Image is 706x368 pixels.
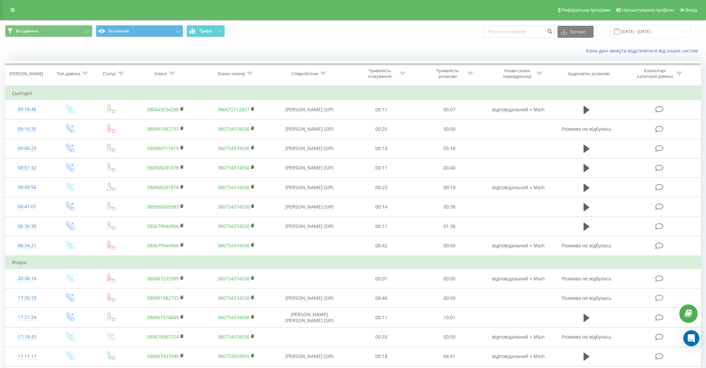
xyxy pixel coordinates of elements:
a: 380734374550 [218,164,250,171]
a: 380734374550 [218,184,250,191]
span: Розмова не відбулась [562,126,611,132]
a: 380687232999 [147,275,179,282]
span: Розмова не відбулась [562,275,611,282]
td: [PERSON_NAME] (SIP) [271,119,347,139]
a: 380734374550 [218,223,250,229]
span: Всі дзвінки [16,28,38,34]
div: 17:18:43 [12,331,42,344]
a: 380734374550 [218,314,250,321]
span: Розмова не відбулась [562,242,611,249]
a: 380734374550 [218,334,250,340]
button: Всі дзвінки [5,25,92,37]
td: відповідальний + Main [483,269,554,288]
div: Клієнт [154,71,167,77]
td: 00:00 [415,236,483,256]
td: 00:00 [415,269,483,288]
button: Графік [187,25,225,37]
a: 380443234280 [147,106,179,113]
td: [PERSON_NAME] (SIP) [271,158,347,177]
td: 00:00 [415,327,483,347]
div: Коментар/категорія дзвінка [636,68,675,79]
span: Розмова не відбулась [562,295,611,301]
td: 00:18 [347,347,415,366]
a: 380734374550 [218,242,250,249]
div: [PERSON_NAME] [9,71,43,77]
td: відповідальний + Main [483,178,554,197]
td: 00:40 [415,158,483,177]
a: 380734374550 [218,145,250,151]
div: 17:17:17 [12,350,42,363]
div: Бізнес номер [218,71,245,77]
div: Статус [103,71,116,77]
td: 00:42 [347,236,415,256]
td: 00:33 [347,327,415,347]
td: 00:14 [347,197,415,217]
td: [PERSON_NAME] (SIP) [271,197,347,217]
td: 01:36 [415,217,483,236]
div: 20:36:14 [12,272,42,285]
td: [PERSON_NAME] (SIP) [271,178,347,197]
button: Експорт [558,26,594,38]
a: 380968291878 [147,184,179,191]
span: Розмова не відбулась [562,334,611,340]
input: Пошук за номером [483,26,554,38]
div: 08:41:07 [12,200,42,213]
td: відповідальний + Main [483,327,554,347]
a: 380991082733 [147,295,179,301]
div: 09:06:29 [12,142,42,155]
td: 00:19 [415,178,483,197]
a: 380991082733 [147,126,179,132]
td: 00:11 [347,217,415,236]
td: [PERSON_NAME] (SIP) [271,347,347,366]
td: Вчора [5,256,701,269]
td: 00:11 [347,100,415,119]
td: 00:14 [347,139,415,158]
button: Основний [96,25,183,37]
td: 00:01 [347,269,415,288]
div: Тривалість очікування [362,68,398,79]
td: 05:10 [415,139,483,158]
div: 17:26:10 [12,291,42,304]
td: 00:11 [347,158,415,177]
span: Графік [200,29,213,33]
td: 00:00 [415,119,483,139]
a: 380679944966 [147,242,179,249]
td: 00:46 [347,288,415,308]
div: Open Intercom Messenger [683,330,699,346]
a: Коли дані можуть відрізнятися вiд інших систем [586,47,701,54]
a: 380960069383 [147,204,179,210]
td: 00:07 [415,100,483,119]
div: Співробітник [291,71,319,77]
a: 380734374550 [218,126,250,132]
a: 380733033055 [218,353,250,359]
a: 380679067324 [147,334,179,340]
td: 00:23 [347,178,415,197]
a: 380968291878 [147,164,179,171]
td: [PERSON_NAME] (SIP) [271,217,347,236]
td: [PERSON_NAME] [PERSON_NAME] (SIP) [271,308,347,327]
td: [PERSON_NAME] (SIP) [271,100,347,119]
span: Реферальна програма [562,7,611,13]
div: Тривалість розмови [430,68,465,79]
span: Налаштування профілю [622,7,674,13]
td: відповідальний + Main [483,100,554,119]
div: Тип дзвінка [57,71,80,77]
div: 08:49:56 [12,181,42,194]
span: Вихід [685,7,697,13]
td: 00:00 [415,288,483,308]
div: 08:51:32 [12,161,42,174]
a: 380667437940 [147,353,179,359]
td: 00:36 [415,197,483,217]
td: відповідальний + Main [483,347,554,366]
div: Назва схеми переадресації [499,68,535,79]
a: 380672712857 [218,106,250,113]
div: 08:36:30 [12,220,42,233]
td: [PERSON_NAME] (SIP) [271,139,347,158]
td: 04:41 [415,347,483,366]
td: Сьогодні [5,87,701,100]
div: 09:16:46 [12,103,42,116]
a: 380734374550 [218,275,250,282]
div: Аудіозапис розмови [568,71,610,77]
div: 09:16:35 [12,123,42,136]
a: 380679944966 [147,223,179,229]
